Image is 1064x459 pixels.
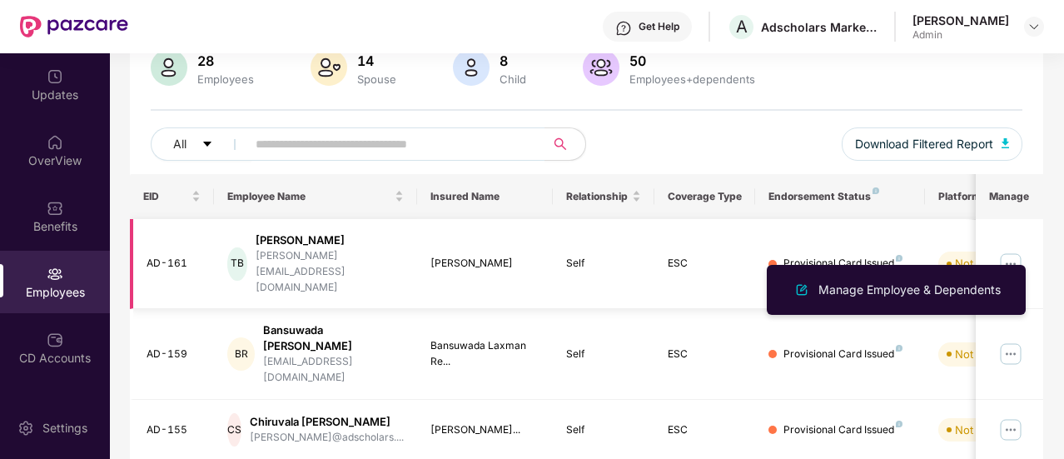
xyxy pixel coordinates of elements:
[20,16,128,37] img: New Pazcare Logo
[842,127,1023,161] button: Download Filtered Report
[626,72,758,86] div: Employees+dependents
[256,232,404,248] div: [PERSON_NAME]
[783,347,902,362] div: Provisional Card Issued
[955,422,1016,438] div: Not Verified
[354,72,400,86] div: Spouse
[955,346,1016,362] div: Not Verified
[997,417,1024,443] img: manageButton
[227,247,246,281] div: TB
[147,422,201,438] div: AD-155
[1027,20,1041,33] img: svg+xml;base64,PHN2ZyBpZD0iRHJvcGRvd24tMzJ4MzIiIHhtbG5zPSJodHRwOi8vd3d3LnczLm9yZy8yMDAwL3N2ZyIgd2...
[639,20,679,33] div: Get Help
[194,72,257,86] div: Employees
[227,337,255,371] div: BR
[256,248,404,296] div: [PERSON_NAME][EMAIL_ADDRESS][DOMAIN_NAME]
[783,422,902,438] div: Provisional Card Issued
[311,49,347,86] img: svg+xml;base64,PHN2ZyB4bWxucz0iaHR0cDovL3d3dy53My5vcmcvMjAwMC9zdmciIHhtbG5zOnhsaW5rPSJodHRwOi8vd3...
[227,413,241,447] div: CS
[783,256,902,272] div: Provisional Card Issued
[47,200,63,217] img: svg+xml;base64,PHN2ZyBpZD0iQmVuZWZpdHMiIHhtbG5zPSJodHRwOi8vd3d3LnczLm9yZy8yMDAwL3N2ZyIgd2lkdGg9Ij...
[855,135,993,153] span: Download Filtered Report
[583,49,619,86] img: svg+xml;base64,PHN2ZyB4bWxucz0iaHR0cDovL3d3dy53My5vcmcvMjAwMC9zdmciIHhtbG5zOnhsaW5rPSJodHRwOi8vd3...
[668,256,743,272] div: ESC
[417,174,553,219] th: Insured Name
[912,12,1009,28] div: [PERSON_NAME]
[553,174,654,219] th: Relationship
[938,190,1030,203] div: Platform Status
[430,422,539,438] div: [PERSON_NAME]...
[566,347,641,362] div: Self
[496,52,530,69] div: 8
[143,190,189,203] span: EID
[250,414,404,430] div: Chiruvala [PERSON_NAME]
[668,347,743,362] div: ESC
[566,256,641,272] div: Self
[566,190,629,203] span: Relationship
[250,430,404,446] div: [PERSON_NAME]@adscholars....
[496,72,530,86] div: Child
[47,332,63,348] img: svg+xml;base64,PHN2ZyBpZD0iQ0RfQWNjb3VudHMiIGRhdGEtbmFtZT0iQ0QgQWNjb3VudHMiIHhtbG5zPSJodHRwOi8vd3...
[792,280,812,300] img: svg+xml;base64,PHN2ZyB4bWxucz0iaHR0cDovL3d3dy53My5vcmcvMjAwMC9zdmciIHhtbG5zOnhsaW5rPSJodHRwOi8vd3...
[263,354,404,386] div: [EMAIL_ADDRESS][DOMAIN_NAME]
[151,127,252,161] button: Allcaret-down
[896,345,902,352] img: svg+xml;base64,PHN2ZyB4bWxucz0iaHR0cDovL3d3dy53My5vcmcvMjAwMC9zdmciIHdpZHRoPSI4IiBoZWlnaHQ9IjgiIH...
[626,52,758,69] div: 50
[768,190,911,203] div: Endorsement Status
[997,341,1024,367] img: manageButton
[453,49,490,86] img: svg+xml;base64,PHN2ZyB4bWxucz0iaHR0cDovL3d3dy53My5vcmcvMjAwMC9zdmciIHhtbG5zOnhsaW5rPSJodHRwOi8vd3...
[976,174,1043,219] th: Manage
[194,52,257,69] div: 28
[761,19,878,35] div: Adscholars Marketing India Private Limited
[263,322,404,354] div: Bansuwada [PERSON_NAME]
[173,135,186,153] span: All
[544,127,586,161] button: search
[654,174,756,219] th: Coverage Type
[566,422,641,438] div: Self
[1002,138,1010,148] img: svg+xml;base64,PHN2ZyB4bWxucz0iaHR0cDovL3d3dy53My5vcmcvMjAwMC9zdmciIHhtbG5zOnhsaW5rPSJodHRwOi8vd3...
[955,255,1016,272] div: Not Verified
[430,256,539,272] div: [PERSON_NAME]
[151,49,187,86] img: svg+xml;base64,PHN2ZyB4bWxucz0iaHR0cDovL3d3dy53My5vcmcvMjAwMC9zdmciIHhtbG5zOnhsaW5rPSJodHRwOi8vd3...
[47,134,63,151] img: svg+xml;base64,PHN2ZyBpZD0iSG9tZSIgeG1sbnM9Imh0dHA6Ly93d3cudzMub3JnLzIwMDAvc3ZnIiB3aWR0aD0iMjAiIG...
[47,266,63,282] img: svg+xml;base64,PHN2ZyBpZD0iRW1wbG95ZWVzIiB4bWxucz0iaHR0cDovL3d3dy53My5vcmcvMjAwMC9zdmciIHdpZHRoPS...
[227,190,391,203] span: Employee Name
[997,251,1024,277] img: manageButton
[147,256,201,272] div: AD-161
[130,174,215,219] th: EID
[201,138,213,152] span: caret-down
[912,28,1009,42] div: Admin
[17,420,34,437] img: svg+xml;base64,PHN2ZyBpZD0iU2V0dGluZy0yMHgyMCIgeG1sbnM9Imh0dHA6Ly93d3cudzMub3JnLzIwMDAvc3ZnIiB3aW...
[544,137,577,151] span: search
[736,17,748,37] span: A
[214,174,417,219] th: Employee Name
[47,68,63,85] img: svg+xml;base64,PHN2ZyBpZD0iVXBkYXRlZCIgeG1sbnM9Imh0dHA6Ly93d3cudzMub3JnLzIwMDAvc3ZnIiB3aWR0aD0iMj...
[896,255,902,262] img: svg+xml;base64,PHN2ZyB4bWxucz0iaHR0cDovL3d3dy53My5vcmcvMjAwMC9zdmciIHdpZHRoPSI4IiBoZWlnaHQ9IjgiIH...
[815,281,1004,299] div: Manage Employee & Dependents
[668,422,743,438] div: ESC
[147,347,201,362] div: AD-159
[896,421,902,427] img: svg+xml;base64,PHN2ZyB4bWxucz0iaHR0cDovL3d3dy53My5vcmcvMjAwMC9zdmciIHdpZHRoPSI4IiBoZWlnaHQ9IjgiIH...
[354,52,400,69] div: 14
[615,20,632,37] img: svg+xml;base64,PHN2ZyBpZD0iSGVscC0zMngzMiIgeG1sbnM9Imh0dHA6Ly93d3cudzMub3JnLzIwMDAvc3ZnIiB3aWR0aD...
[430,338,539,370] div: Bansuwada Laxman Re...
[873,187,879,194] img: svg+xml;base64,PHN2ZyB4bWxucz0iaHR0cDovL3d3dy53My5vcmcvMjAwMC9zdmciIHdpZHRoPSI4IiBoZWlnaHQ9IjgiIH...
[37,420,92,437] div: Settings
